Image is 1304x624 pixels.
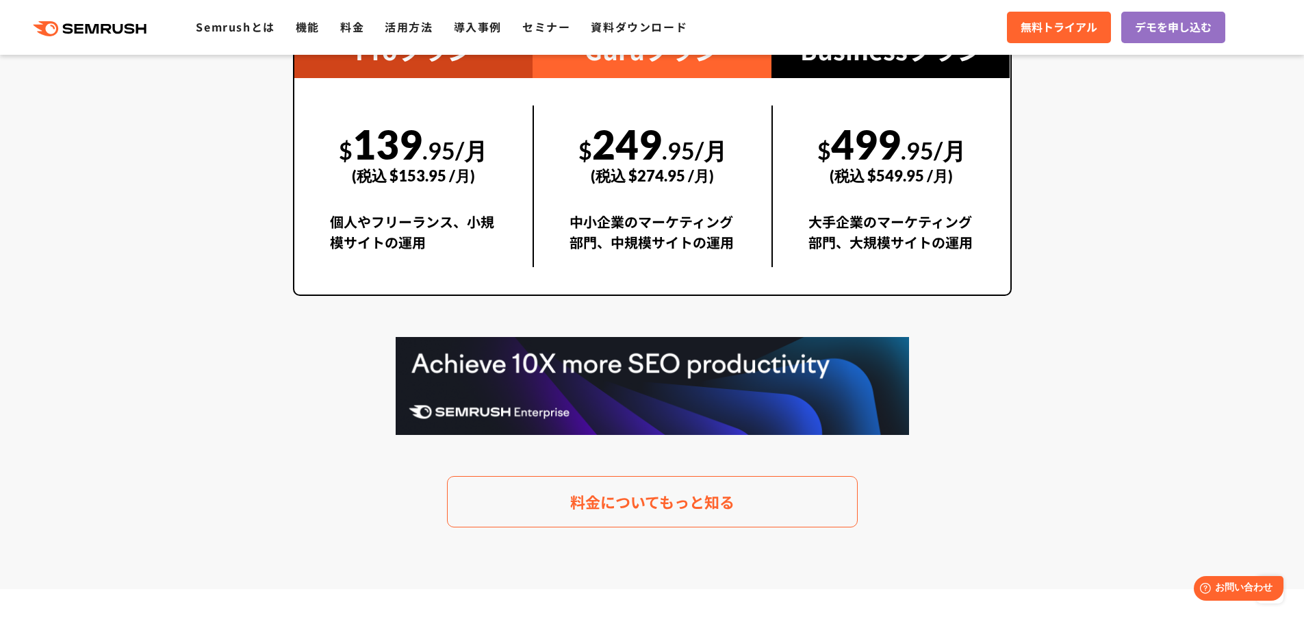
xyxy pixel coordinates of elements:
span: .95/月 [901,136,966,164]
a: 料金 [340,18,364,35]
a: セミナー [522,18,570,35]
div: (税込 $549.95 /月) [808,151,975,200]
span: $ [578,136,592,164]
div: 249 [570,105,736,200]
span: デモを申し込む [1135,18,1212,36]
span: .95/月 [422,136,487,164]
span: 料金についてもっと知る [570,490,734,514]
span: $ [817,136,831,164]
div: 個人やフリーランス、小規模サイトの運用 [330,212,498,267]
div: 499 [808,105,975,200]
a: Semrushとは [196,18,274,35]
div: 大手企業のマーケティング部門、大規模サイトの運用 [808,212,975,267]
a: 機能 [296,18,320,35]
a: 活用方法 [385,18,433,35]
div: (税込 $153.95 /月) [330,151,498,200]
a: 料金についてもっと知る [447,476,858,527]
a: 資料ダウンロード [591,18,687,35]
a: 導入事例 [454,18,502,35]
span: .95/月 [662,136,727,164]
iframe: Help widget launcher [1182,571,1289,609]
span: $ [339,136,353,164]
div: 中小企業のマーケティング部門、中規模サイトの運用 [570,212,736,267]
a: 無料トライアル [1007,12,1111,43]
a: デモを申し込む [1121,12,1225,43]
div: 139 [330,105,498,200]
span: 無料トライアル [1021,18,1097,36]
div: (税込 $274.95 /月) [570,151,736,200]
